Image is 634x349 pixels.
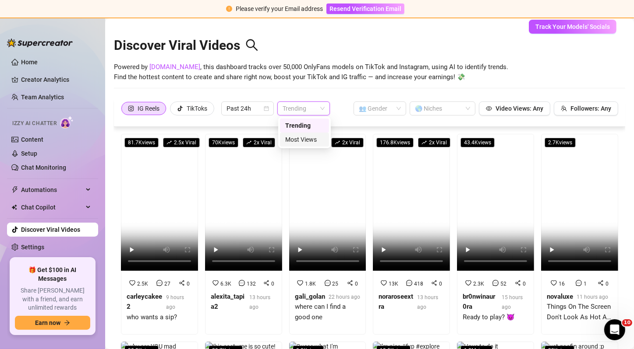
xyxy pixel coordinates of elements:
[21,73,91,87] a: Creator Analytics
[179,280,185,286] span: share-alt
[622,319,632,326] span: 10
[7,38,73,47] img: logo-BBDzfeDw.svg
[156,280,163,286] span: message
[373,134,450,335] a: 176.8Kviewsrise2x Viral13K4180noraroseextra13 hours ago
[21,164,66,171] a: Chat Monitoring
[243,138,275,147] span: 2 x Viral
[249,294,270,310] span: 13 hours ago
[128,105,134,112] span: instagram
[535,23,610,30] span: Track Your Models' Socials
[187,102,207,115] div: TikToks
[280,119,329,133] div: Trending
[283,102,325,115] span: Trending
[479,101,550,115] button: Video Views: Any
[114,37,259,54] h2: Discover Viral Videos
[280,133,329,147] div: Most Views
[502,294,523,310] span: 15 hours ago
[379,293,413,311] strong: noraroseextra
[263,280,269,286] span: share-alt
[236,4,323,14] div: Please verify your Email address
[187,281,190,287] span: 0
[417,294,438,310] span: 13 hours ago
[21,200,83,214] span: Chat Copilot
[329,5,401,12] span: Resend Verification Email
[285,135,324,144] div: Most Views
[376,138,414,147] span: 176.8K views
[285,121,324,130] div: Trending
[457,134,534,335] a: 43.4Kviews2.3K520br0nwinaur0ra15 hours agoReady to play? 😈
[418,138,450,147] span: 2 x Viral
[463,312,528,323] div: Ready to play? 😈
[406,280,412,286] span: message
[325,280,331,286] span: message
[127,312,192,323] div: who wants a sip?
[127,293,162,311] strong: carleycakee2
[220,281,231,287] span: 6.3K
[496,105,543,112] span: Video Views: Any
[245,38,259,52] span: search
[137,281,148,287] span: 2.5K
[121,134,198,335] a: 81.7Kviewsrise2.5x Viral2.5K270carleycakee29 hours agowho wants a sip?
[177,105,183,112] span: tik-tok
[35,319,60,326] span: Earn now
[15,316,90,330] button: Earn nowarrow-right
[295,293,325,300] strong: gali_golan
[64,320,70,326] span: arrow-right
[606,281,609,287] span: 0
[463,293,495,311] strong: br0nwinaur0ra
[21,136,43,143] a: Content
[551,280,557,286] span: heart
[545,138,576,147] span: 2.7K views
[246,140,251,145] span: rise
[460,138,495,147] span: 43.4K views
[529,20,616,34] button: Track Your Models' Socials
[523,281,526,287] span: 0
[21,94,64,101] a: Team Analytics
[166,294,184,310] span: 9 hours ago
[576,280,582,286] span: message
[414,281,423,287] span: 418
[15,266,90,283] span: 🎁 Get $100 in AI Messages
[297,280,303,286] span: heart
[164,281,170,287] span: 27
[247,281,256,287] span: 132
[331,138,364,147] span: 2 x Viral
[333,281,339,287] span: 25
[335,140,340,145] span: rise
[114,62,508,83] span: Powered by , this dashboard tracks over 50,000 OnlyFans models on TikTok and Instagram, using AI ...
[239,280,245,286] span: message
[271,281,274,287] span: 0
[547,293,573,300] strong: novaluxe
[326,3,404,14] button: Resend Verification Email
[347,280,353,286] span: share-alt
[473,281,484,287] span: 2.3K
[570,105,611,112] span: Followers: Any
[541,134,618,335] a: 2.7Kviews1610novaluxe11 hours agoThings On The Screen Don't Look As Hot As In Person 🔥⁠ ⁠🔎 [PERSO...
[211,293,244,311] strong: alexita_tapia2
[305,281,316,287] span: 1.8K
[431,280,437,286] span: share-alt
[381,280,387,286] span: heart
[577,294,608,300] span: 11 hours ago
[604,319,625,340] iframe: Intercom live chat
[295,302,361,322] div: where can I find a good one
[205,134,282,335] a: 70Kviewsrise2x Viral6.3K1320alexita_tapia213 hours ago
[226,6,232,12] span: exclamation-circle
[12,119,57,128] span: Izzy AI Chatter
[561,105,567,112] span: team
[355,281,358,287] span: 0
[465,280,471,286] span: heart
[129,280,135,286] span: heart
[124,138,159,147] span: 81.7K views
[547,302,613,322] div: Things On The Screen Don't Look As Hot As In Person 🔥⁠ ⁠🔎 [PERSON_NAME] Bralette⁠ 🔎Tall Call It E...
[163,138,200,147] span: 2.5 x Viral
[264,106,269,111] span: calendar
[500,281,506,287] span: 52
[227,102,269,115] span: Past 24h
[515,280,521,286] span: share-alt
[11,204,17,210] img: Chat Copilot
[329,294,360,300] span: 22 hours ago
[21,59,38,66] a: Home
[584,281,587,287] span: 1
[21,150,37,157] a: Setup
